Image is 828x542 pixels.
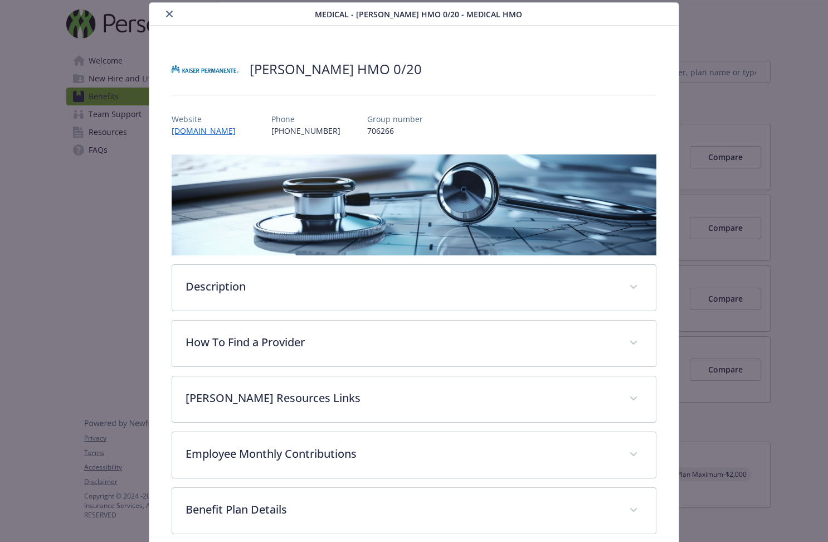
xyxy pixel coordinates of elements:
p: Group number [367,113,423,125]
h2: [PERSON_NAME] HMO 0/20 [250,60,422,79]
p: Phone [271,113,340,125]
div: Description [172,265,655,311]
div: How To Find a Provider [172,321,655,366]
p: [PHONE_NUMBER] [271,125,340,137]
p: Benefit Plan Details [186,501,615,518]
p: 706266 [367,125,423,137]
a: [DOMAIN_NAME] [172,125,245,136]
p: Website [172,113,245,125]
p: [PERSON_NAME] Resources Links [186,390,615,406]
span: Medical - [PERSON_NAME] HMO 0/20 - Medical HMO [315,8,522,20]
div: [PERSON_NAME] Resources Links [172,376,655,422]
img: banner [172,154,656,255]
img: Kaiser Permanente Insurance Company [172,52,238,86]
p: How To Find a Provider [186,334,615,351]
p: Description [186,278,615,295]
p: Employee Monthly Contributions [186,446,615,462]
div: Benefit Plan Details [172,488,655,534]
div: Employee Monthly Contributions [172,432,655,478]
button: close [163,7,176,21]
